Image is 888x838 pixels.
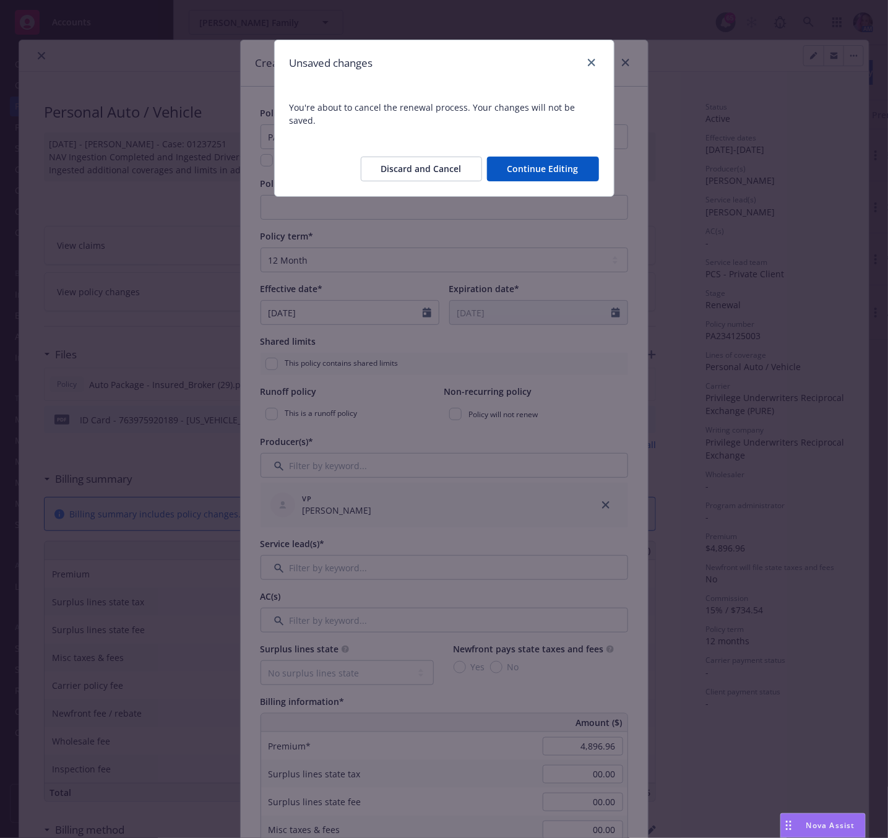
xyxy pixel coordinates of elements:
button: Discard and Cancel [361,157,482,181]
a: close [584,55,599,70]
h1: Unsaved changes [290,55,373,71]
span: You're about to cancel the renewal process. Your changes will not be saved. [275,86,614,142]
span: Nova Assist [806,820,855,831]
button: Nova Assist [780,813,866,838]
div: Drag to move [781,814,796,837]
button: Continue Editing [487,157,599,181]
